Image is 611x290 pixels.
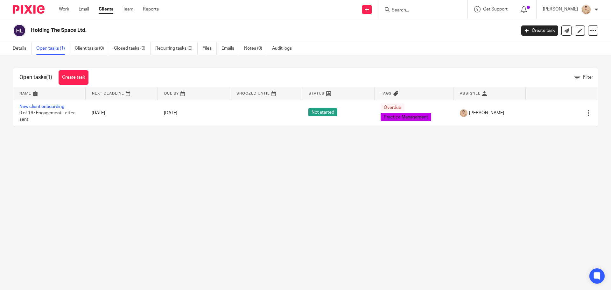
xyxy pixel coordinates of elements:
a: Email [79,6,89,12]
h2: Holding The Space Ltd. [31,27,416,34]
img: DSC06218%20-%20Copy.JPG [581,4,591,15]
a: Create task [59,70,88,85]
span: Practice Management [381,113,431,121]
span: [PERSON_NAME] [469,110,504,116]
a: Client tasks (0) [75,42,109,55]
span: Status [309,92,325,95]
a: Notes (0) [244,42,267,55]
a: Files [202,42,217,55]
img: svg%3E [13,24,26,37]
a: Details [13,42,32,55]
img: DSC06218%20-%20Copy.JPG [460,109,467,117]
span: (1) [46,75,52,80]
span: Get Support [483,7,508,11]
span: Filter [583,75,593,80]
input: Search [391,8,448,13]
a: Open tasks (1) [36,42,70,55]
span: Snoozed Until [236,92,270,95]
td: [DATE] [85,100,158,126]
p: [PERSON_NAME] [543,6,578,12]
a: Audit logs [272,42,297,55]
span: Overdue [381,103,404,111]
a: Recurring tasks (0) [155,42,198,55]
a: Emails [221,42,239,55]
span: Not started [308,108,337,116]
a: Reports [143,6,159,12]
a: New client onboarding [19,104,64,109]
a: Team [123,6,133,12]
span: Tags [381,92,392,95]
a: Work [59,6,69,12]
span: [DATE] [164,111,177,115]
a: Clients [99,6,113,12]
span: 0 of 16 · Engagement Letter sent [19,111,75,122]
a: Closed tasks (0) [114,42,151,55]
img: Pixie [13,5,45,14]
h1: Open tasks [19,74,52,81]
a: Create task [521,25,558,36]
